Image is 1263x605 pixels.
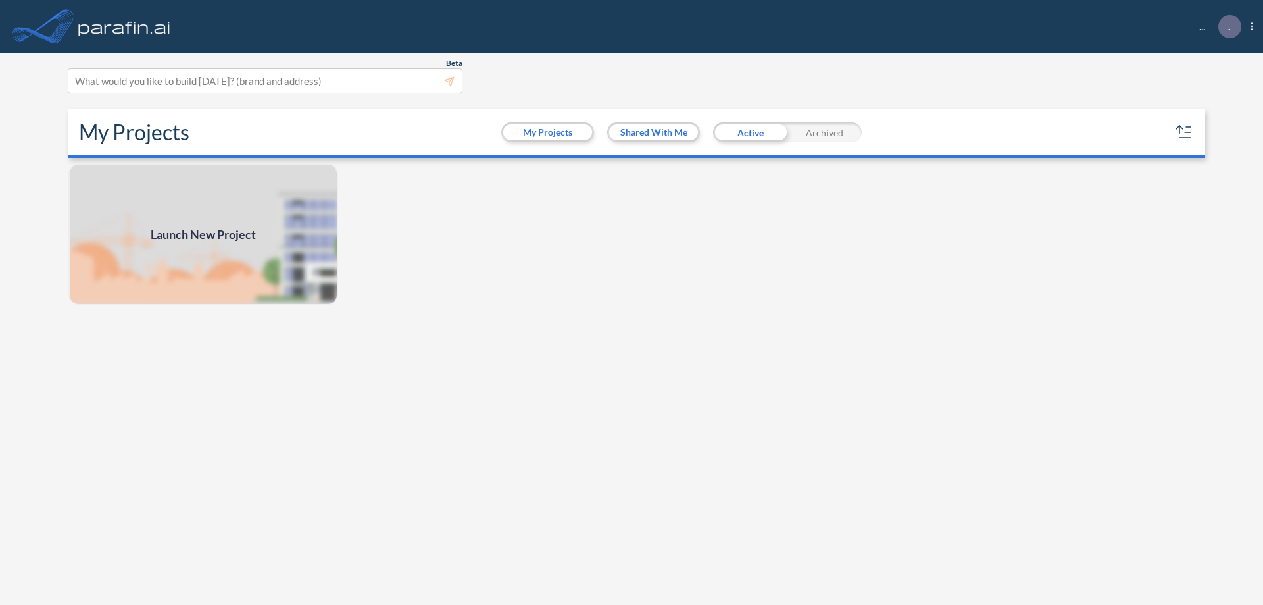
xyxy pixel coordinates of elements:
[1179,15,1253,38] div: ...
[1228,20,1231,32] p: .
[609,124,698,140] button: Shared With Me
[787,122,862,142] div: Archived
[1174,122,1195,143] button: sort
[76,13,173,39] img: logo
[79,120,189,145] h2: My Projects
[151,226,256,244] span: Launch New Project
[68,163,338,305] a: Launch New Project
[68,163,338,305] img: add
[713,122,787,142] div: Active
[446,58,462,68] span: Beta
[503,124,592,140] button: My Projects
